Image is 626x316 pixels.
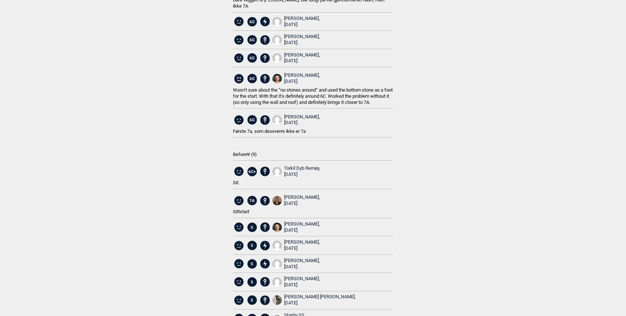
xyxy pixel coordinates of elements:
div: [DATE] [284,201,320,207]
div: [PERSON_NAME], [284,34,320,46]
img: 1 D64 F659 699 B 4 AC0 AE83 8 A752141 A1 FA 4 E7 C6 E13 DA70 4985 B55 F 75938 CD1 A51 E [272,74,282,83]
div: [DATE] [284,120,320,126]
div: [DATE] [284,22,320,28]
span: 6C [247,35,257,45]
img: 1 D64 F659 699 B 4 AC0 AE83 8 A752141 A1 FA 4 E7 C6 E13 DA70 4985 B55 F 75938 CD1 A51 E [272,223,282,232]
div: Torkil Dyb Remøy, [284,165,320,178]
span: 5 [247,295,257,305]
div: [DATE] [284,79,320,85]
span: 5 [247,241,257,250]
span: 5 [247,259,257,269]
span: 6C [247,17,257,26]
div: [PERSON_NAME], [284,72,320,85]
a: 1 D64 F659 699 B 4 AC0 AE83 8 A752141 A1 FA 4 E7 C6 E13 DA70 4985 B55 F 75938 CD1 A51 E[PERSON_NA... [272,221,320,233]
div: [PERSON_NAME], [284,52,320,64]
div: [PERSON_NAME], [284,258,320,270]
div: [PERSON_NAME], [284,16,320,28]
span: Sit. [233,180,239,185]
div: [PERSON_NAME], [284,239,320,252]
span: 5 [247,277,257,287]
span: Sittstart [233,209,249,214]
div: [PERSON_NAME], [284,221,320,233]
div: [PERSON_NAME], [284,114,320,126]
span: 6C [247,115,257,125]
a: User fallback1[PERSON_NAME], [DATE] [272,276,320,288]
span: Wasn’t sure about the “no stones around” and used the bottom stone as a foot for the start. With ... [233,87,393,105]
a: 1000012827[PERSON_NAME], [DATE] [272,194,320,207]
a: 1 D64 F659 699 B 4 AC0 AE83 8 A752141 A1 FA 4 E7 C6 E13 DA70 4985 B55 F 75938 CD1 A51 E[PERSON_NA... [272,72,320,85]
span: 6C+ [247,167,257,176]
a: User fallback1[PERSON_NAME], [DATE] [272,258,320,270]
div: [DATE] [284,282,320,288]
div: [DATE] [284,300,356,306]
div: [PERSON_NAME], [284,276,320,288]
div: [DATE] [284,264,320,270]
span: 7A [247,196,257,205]
a: User fallback1[PERSON_NAME], [DATE] [272,52,320,64]
div: [DATE] [284,58,320,64]
img: User fallback1 [272,259,282,269]
img: User fallback1 [272,17,282,26]
img: User fallback1 [272,167,282,176]
img: User fallback1 [272,53,282,63]
div: [PERSON_NAME] [PERSON_NAME], [284,294,356,306]
span: Første 7a, som dessverre ikke er 7a [233,128,306,134]
a: User fallback1[PERSON_NAME], [DATE] [272,239,320,252]
span: 6C [247,74,257,83]
img: User fallback1 [272,277,282,287]
img: User fallback1 [272,241,282,250]
span: 5 [247,223,257,232]
span: 6C [247,53,257,63]
a: User fallback1[PERSON_NAME], [DATE] [272,114,320,126]
div: [PERSON_NAME], [284,194,320,207]
a: User fallback1[PERSON_NAME], [DATE] [272,34,320,46]
a: 3 FA65 D8 E F7 F4 46 DE 8276 76346 DB45084[PERSON_NAME] [PERSON_NAME], [DATE] [272,294,356,306]
img: 1000012827 [272,196,282,205]
img: User fallback1 [272,115,282,125]
div: [DATE] [284,40,320,46]
div: [DATE] [284,172,320,178]
span: Before Ψ ( 9 ) [233,152,393,158]
a: User fallback1[PERSON_NAME], [DATE] [272,16,320,28]
div: [DATE] [284,227,320,233]
div: [DATE] [284,245,320,252]
img: 3 FA65 D8 E F7 F4 46 DE 8276 76346 DB45084 [272,295,282,305]
img: User fallback1 [272,35,282,45]
a: User fallback1Torkil Dyb Remøy, [DATE] [272,165,321,178]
